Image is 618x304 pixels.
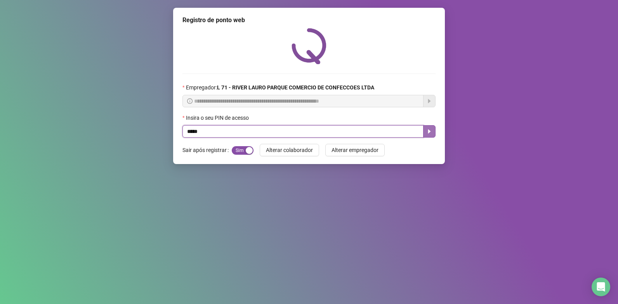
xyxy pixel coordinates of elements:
strong: L 71 - RIVER LAURO PARQUE COMERCIO DE CONFECCOES LTDA [217,84,374,91]
span: Alterar colaborador [266,146,313,154]
span: Empregador : [186,83,374,92]
img: QRPoint [292,28,326,64]
span: Alterar empregador [332,146,378,154]
div: Open Intercom Messenger [592,278,610,296]
button: Alterar empregador [325,144,385,156]
div: Registro de ponto web [182,16,436,25]
label: Sair após registrar [182,144,232,156]
span: caret-right [426,128,432,135]
span: info-circle [187,98,193,104]
button: Alterar colaborador [260,144,319,156]
label: Insira o seu PIN de acesso [182,114,254,122]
